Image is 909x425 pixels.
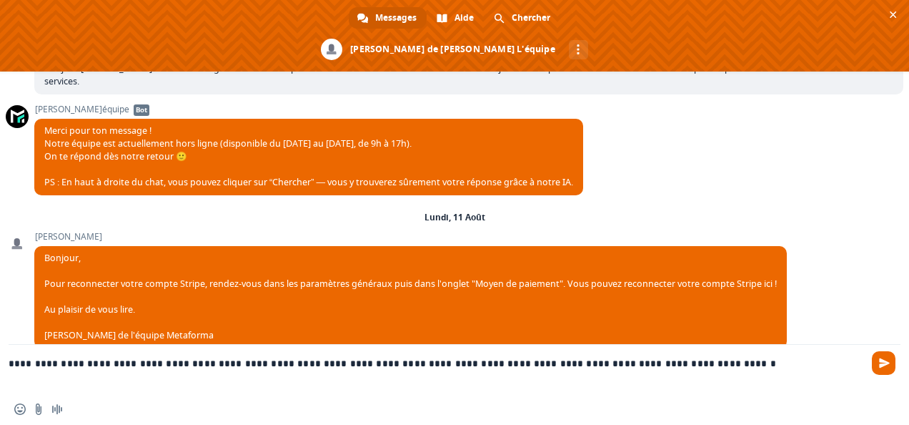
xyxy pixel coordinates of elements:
span: [PERSON_NAME]équipe [34,104,583,114]
span: Aide [454,7,474,29]
span: Bonjour, Pour reconnecter votre compte Stripe, rendez-vous dans les paramètres généraux puis dans... [44,252,777,341]
span: Envoyer [872,351,895,375]
a: Messages [349,7,427,29]
span: Message audio [51,404,63,415]
div: Lundi, 11 Août [424,213,485,222]
a: Chercher [485,7,560,29]
span: [PERSON_NAME] [34,232,787,242]
span: Merci pour ton message ! Notre équipe est actuellement hors ligne (disponible du [DATE] au [DATE]... [44,124,573,188]
span: Fermer le chat [885,7,900,22]
span: Insérer un emoji [14,404,26,415]
textarea: Entrez votre message... [9,345,866,394]
span: Messages [375,7,417,29]
span: Envoyer un fichier [33,404,44,415]
a: Aide [428,7,484,29]
span: Chercher [512,7,550,29]
span: Bot [134,104,149,116]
